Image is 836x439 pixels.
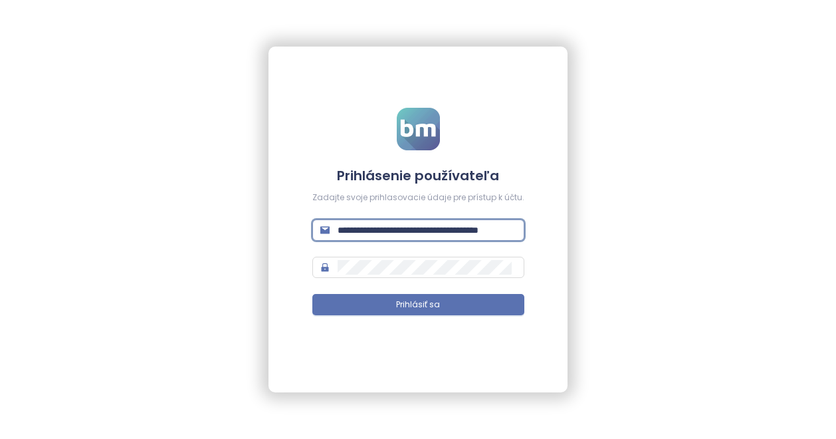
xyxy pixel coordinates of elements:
[320,225,330,235] span: mail
[312,192,524,204] div: Zadajte svoje prihlasovacie údaje pre prístup k účtu.
[320,263,330,272] span: lock
[312,294,524,315] button: Prihlásiť sa
[312,166,524,185] h4: Prihlásenie používateľa
[396,299,440,311] span: Prihlásiť sa
[397,108,440,150] img: logo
